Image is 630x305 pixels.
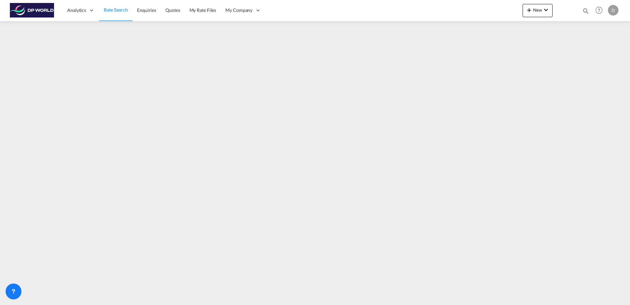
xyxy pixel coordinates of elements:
[10,3,54,18] img: c08ca190194411f088ed0f3ba295208c.png
[542,6,550,14] md-icon: icon-chevron-down
[165,7,180,13] span: Quotes
[608,5,618,16] div: D
[104,7,128,13] span: Rate Search
[225,7,252,14] span: My Company
[67,7,86,14] span: Analytics
[593,5,605,16] span: Help
[523,4,553,17] button: icon-plus 400-fgNewicon-chevron-down
[582,7,589,15] md-icon: icon-magnify
[137,7,156,13] span: Enquiries
[189,7,216,13] span: My Rate Files
[582,7,589,17] div: icon-magnify
[525,7,550,13] span: New
[525,6,533,14] md-icon: icon-plus 400-fg
[593,5,608,17] div: Help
